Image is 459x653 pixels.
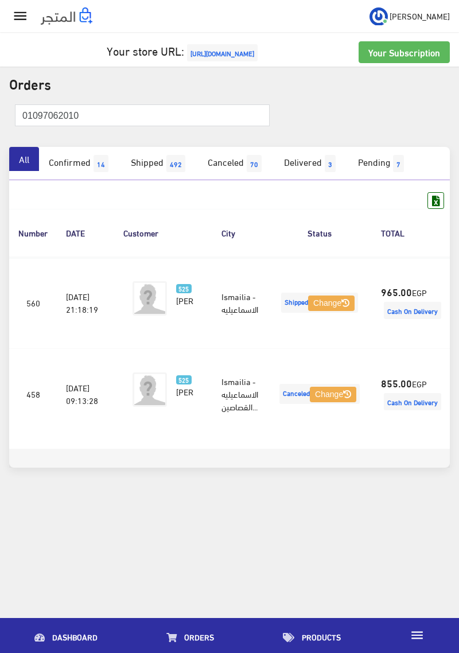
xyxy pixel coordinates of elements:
button: Change [310,387,356,403]
a: Shipped492 [121,147,198,180]
td: EGP [372,348,453,440]
td: 458 [9,348,57,440]
span: Orders [184,629,214,644]
a: All [9,147,39,171]
img: . [41,7,92,25]
span: [PERSON_NAME] [176,292,238,308]
img: avatar.png [133,281,167,316]
span: 7 [393,155,404,172]
td: EGP [372,257,453,349]
span: Cash On Delivery [384,302,441,319]
td: [DATE] 21:18:19 [57,257,114,349]
span: Dashboard [52,629,98,644]
h2: Orders [9,76,450,91]
span: [PERSON_NAME] [176,383,238,399]
span: 3 [325,155,336,172]
a: 525 [PERSON_NAME] [176,281,194,306]
span: 14 [94,155,108,172]
span: Canceled [279,384,360,404]
a: Pending7 [348,147,417,180]
button: Change [308,296,355,312]
span: Products [302,629,341,644]
i:  [12,8,29,25]
a: Delivered3 [274,147,348,180]
a: Confirmed14 [39,147,121,180]
img: avatar.png [133,372,167,407]
a: ... [PERSON_NAME] [369,7,450,25]
a: Canceled70 [198,147,274,180]
span: Shipped [281,293,358,313]
span: [URL][DOMAIN_NAME] [187,44,258,61]
strong: 965.00 [381,284,412,299]
a: Your Subscription [359,41,450,63]
span: [PERSON_NAME] [390,9,450,23]
span: 525 [176,375,192,385]
td: Ismailia - الاسماعيليه [212,257,267,349]
i:  [410,628,425,643]
th: TOTAL [372,209,453,256]
span: Cash On Delivery [384,393,441,410]
a: Your store URL:[URL][DOMAIN_NAME] [107,40,260,61]
th: Status [267,209,372,256]
th: DATE [57,209,114,256]
a: Orders [132,621,248,650]
td: Ismailia - الاسماعيليه القصاصين... [212,348,267,440]
a: Products [248,621,375,650]
th: City [212,209,267,256]
a: 525 [PERSON_NAME] [176,372,194,398]
img: ... [369,7,388,26]
span: 492 [166,155,185,172]
th: Customer [114,209,212,256]
iframe: Drift Widget Chat Controller [402,574,445,618]
input: Search ( Order NO., Phone Number, Name, E-mail )... [15,104,270,126]
td: [DATE] 09:13:28 [57,348,114,440]
td: 560 [9,257,57,349]
strong: 855.00 [381,375,412,390]
span: 525 [176,284,192,294]
span: 70 [247,155,262,172]
th: Number [9,209,57,256]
